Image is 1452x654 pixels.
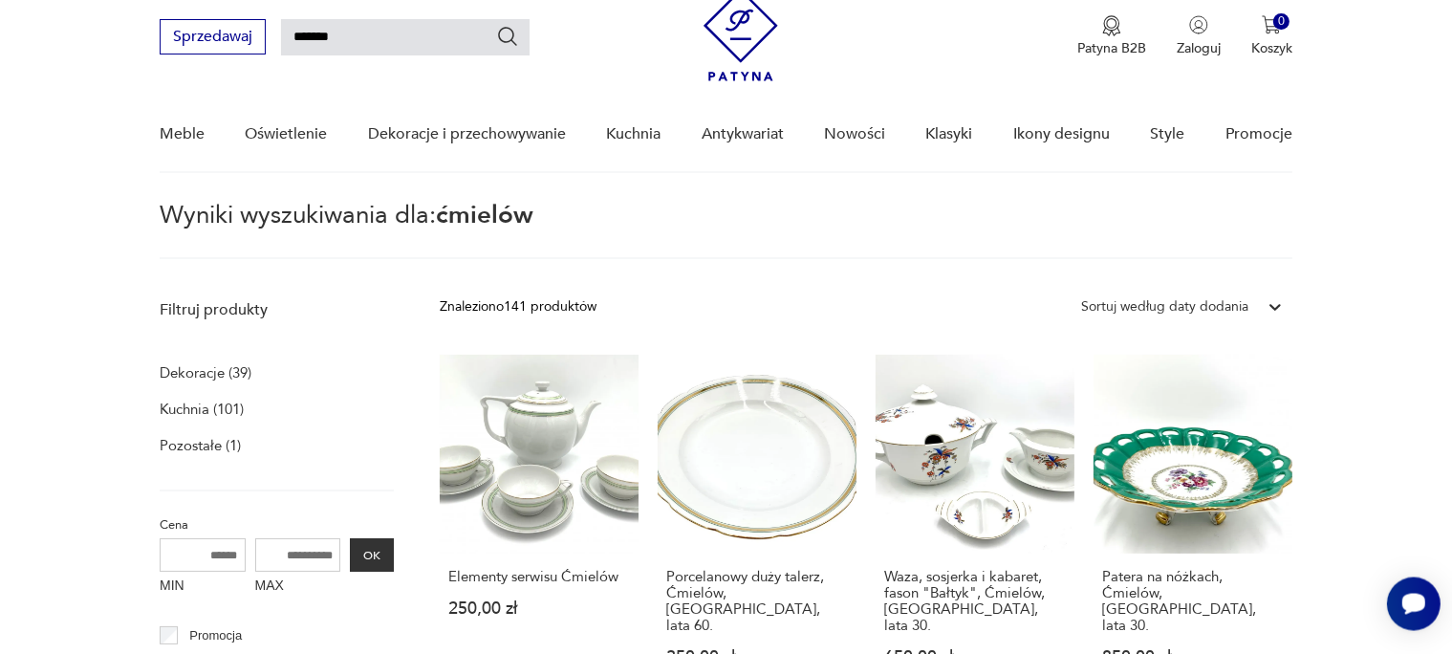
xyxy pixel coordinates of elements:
[1262,15,1281,34] img: Ikona koszyka
[350,538,394,572] button: OK
[1081,296,1248,317] div: Sortuj według daty dodania
[824,98,885,171] a: Nowości
[160,299,394,320] p: Filtruj produkty
[606,98,661,171] a: Kuchnia
[1077,15,1146,57] a: Ikona medaluPatyna B2B
[1273,13,1289,30] div: 0
[1150,98,1184,171] a: Style
[884,569,1066,634] h3: Waza, sosjerka i kabaret, fason "Bałtyk", Ćmielów, [GEOGRAPHIC_DATA], lata 30.
[1013,98,1110,171] a: Ikony designu
[1225,98,1292,171] a: Promocje
[440,296,596,317] div: Znaleziono 141 produktów
[1387,578,1441,631] iframe: Smartsupp widget button
[448,569,630,585] h3: Elementy serwisu Ćmielów
[255,572,341,602] label: MAX
[160,204,1292,259] p: Wyniki wyszukiwania dla:
[448,600,630,617] p: 250,00 zł
[1077,39,1146,57] p: Patyna B2B
[1177,15,1221,57] button: Zaloguj
[160,32,266,45] a: Sprzedawaj
[1102,15,1121,36] img: Ikona medalu
[160,432,241,459] a: Pozostałe (1)
[1177,39,1221,57] p: Zaloguj
[1251,15,1292,57] button: 0Koszyk
[246,98,328,171] a: Oświetlenie
[1102,569,1284,634] h3: Patera na nóżkach, Ćmielów, [GEOGRAPHIC_DATA], lata 30.
[1251,39,1292,57] p: Koszyk
[160,396,244,423] a: Kuchnia (101)
[160,572,246,602] label: MIN
[160,360,251,386] a: Dekoracje (39)
[702,98,784,171] a: Antykwariat
[926,98,973,171] a: Klasyki
[496,25,519,48] button: Szukaj
[160,19,266,54] button: Sprzedawaj
[1077,15,1146,57] button: Patyna B2B
[368,98,566,171] a: Dekoracje i przechowywanie
[666,569,848,634] h3: Porcelanowy duży talerz, Ćmielów, [GEOGRAPHIC_DATA], lata 60.
[160,514,394,535] p: Cena
[160,98,205,171] a: Meble
[189,625,242,646] p: Promocja
[436,198,533,232] span: ćmielów
[1189,15,1208,34] img: Ikonka użytkownika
